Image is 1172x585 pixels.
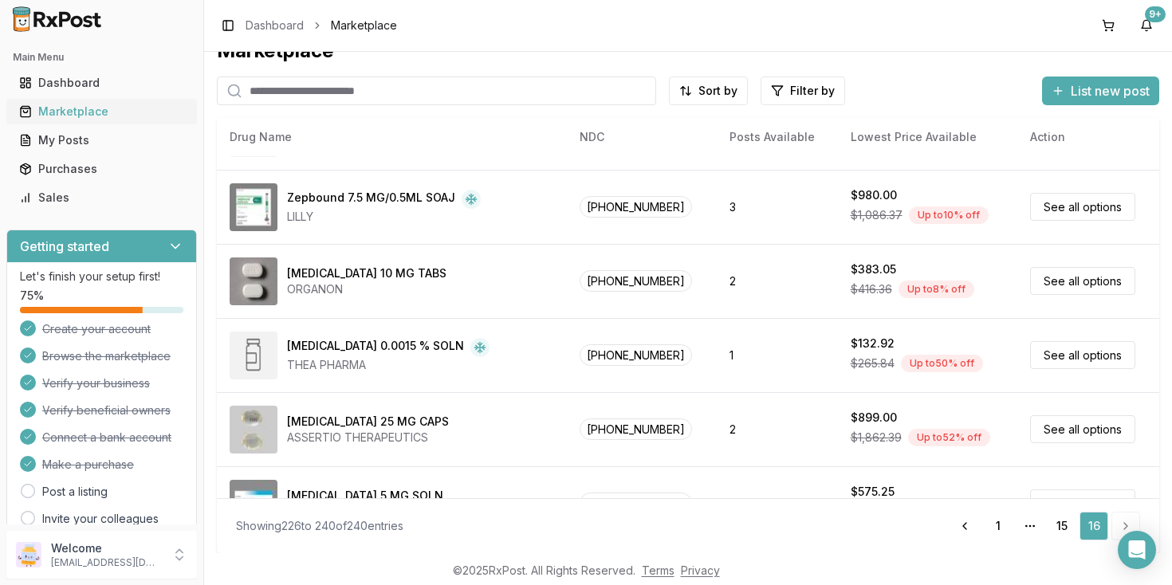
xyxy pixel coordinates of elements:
[851,207,903,223] span: $1,086.37
[580,270,692,292] span: [PHONE_NUMBER]
[1042,77,1159,105] button: List new post
[20,269,183,285] p: Let's finish your setup first!
[19,104,184,120] div: Marketplace
[1134,13,1159,38] button: 9+
[51,540,162,556] p: Welcome
[287,414,449,430] div: [MEDICAL_DATA] 25 MG CAPS
[717,118,837,156] th: Posts Available
[6,70,197,96] button: Dashboard
[331,18,397,33] span: Marketplace
[949,512,1140,540] nav: pagination
[717,466,837,540] td: 1
[230,183,277,231] img: Zepbound 7.5 MG/0.5ML SOAJ
[580,196,692,218] span: [PHONE_NUMBER]
[6,185,197,210] button: Sales
[217,118,567,156] th: Drug Name
[287,209,481,225] div: LILLY
[580,344,692,366] span: [PHONE_NUMBER]
[42,430,171,446] span: Connect a bank account
[230,332,277,379] img: Zioptan 0.0015 % SOLN
[287,357,490,373] div: THEA PHARMA
[1042,84,1159,100] a: List new post
[1145,6,1166,22] div: 9+
[287,338,464,357] div: [MEDICAL_DATA] 0.0015 % SOLN
[287,488,443,504] div: [MEDICAL_DATA] 5 MG SOLN
[761,77,845,105] button: Filter by
[13,97,191,126] a: Marketplace
[6,6,108,32] img: RxPost Logo
[851,336,895,351] div: $132.92
[717,392,837,466] td: 2
[287,265,446,281] div: [MEDICAL_DATA] 10 MG TABS
[19,75,184,91] div: Dashboard
[246,18,304,33] a: Dashboard
[6,99,197,124] button: Marketplace
[42,402,171,418] span: Verify beneficial owners
[1030,193,1135,221] a: See all options
[6,128,197,153] button: My Posts
[1017,118,1159,156] th: Action
[580,493,692,514] span: [PHONE_NUMBER]
[230,406,277,453] img: Zipsor 25 MG CAPS
[681,563,720,577] a: Privacy
[909,206,989,224] div: Up to 10 % off
[851,187,897,203] div: $980.00
[949,512,981,540] a: Go to previous page
[287,430,449,446] div: ASSERTIO THERAPEUTICS
[13,183,191,212] a: Sales
[567,118,717,156] th: NDC
[42,375,150,391] span: Verify your business
[580,418,692,440] span: [PHONE_NUMBER]
[1030,415,1135,443] a: See all options
[851,281,892,297] span: $416.36
[42,457,134,473] span: Make a purchase
[908,429,990,446] div: Up to 52 % off
[851,261,896,277] div: $383.05
[901,355,983,372] div: Up to 50 % off
[19,132,184,148] div: My Posts
[899,281,974,298] div: Up to 8 % off
[13,155,191,183] a: Purchases
[984,512,1013,540] a: 1
[851,355,895,371] span: $265.84
[851,484,895,500] div: $575.25
[1071,81,1150,100] span: List new post
[246,18,397,33] nav: breadcrumb
[1030,341,1135,369] a: See all options
[669,77,748,105] button: Sort by
[6,156,197,182] button: Purchases
[838,118,1017,156] th: Lowest Price Available
[42,484,108,500] a: Post a listing
[698,83,737,99] span: Sort by
[642,563,674,577] a: Terms
[230,257,277,305] img: Zetia 10 MG TABS
[230,480,277,528] img: Zomig 5 MG SOLN
[13,51,191,64] h2: Main Menu
[19,190,184,206] div: Sales
[20,288,44,304] span: 75 %
[20,237,109,256] h3: Getting started
[287,190,455,209] div: Zepbound 7.5 MG/0.5ML SOAJ
[1080,512,1108,540] a: 16
[236,518,403,534] div: Showing 226 to 240 of 240 entries
[1048,512,1076,540] a: 15
[16,542,41,567] img: User avatar
[13,126,191,155] a: My Posts
[851,430,902,446] span: $1,862.39
[717,318,837,392] td: 1
[51,556,162,569] p: [EMAIL_ADDRESS][DOMAIN_NAME]
[717,244,837,318] td: 2
[42,321,151,337] span: Create your account
[42,511,159,527] a: Invite your colleagues
[1118,531,1156,569] div: Open Intercom Messenger
[851,410,897,426] div: $899.00
[1030,489,1135,517] a: See all options
[1030,267,1135,295] a: See all options
[13,69,191,97] a: Dashboard
[790,83,835,99] span: Filter by
[42,348,171,364] span: Browse the marketplace
[19,161,184,177] div: Purchases
[287,281,446,297] div: ORGANON
[717,170,837,244] td: 3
